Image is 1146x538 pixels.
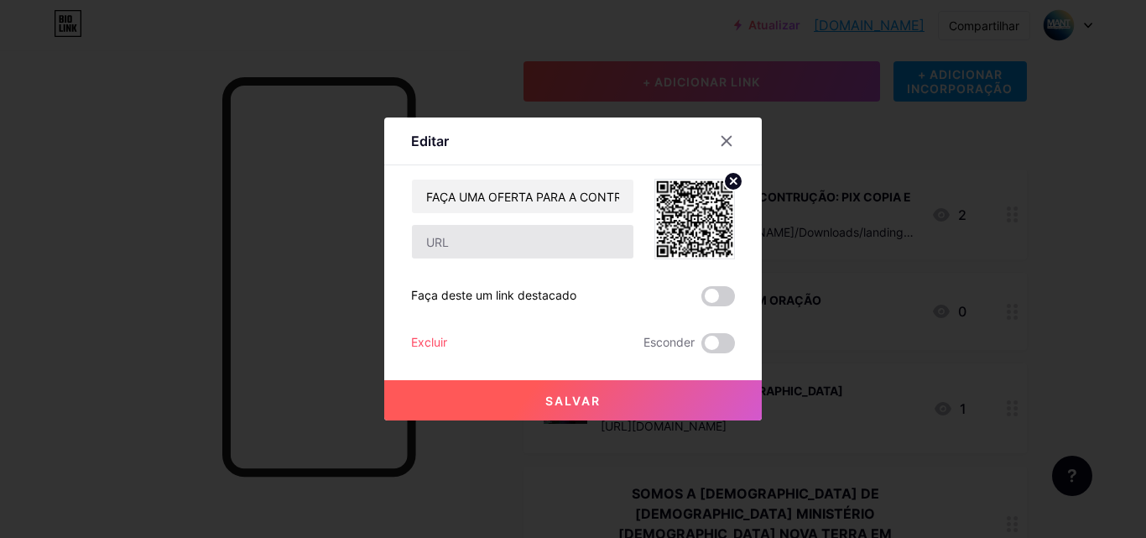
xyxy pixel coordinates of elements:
[411,288,576,302] font: Faça deste um link destacado
[411,133,449,149] font: Editar
[412,225,633,259] input: URL
[654,179,735,259] img: link_miniatura
[545,394,601,408] font: Salvar
[384,380,762,420] button: Salvar
[412,180,633,213] input: Título
[643,335,695,349] font: Esconder
[411,335,447,349] font: Excluir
